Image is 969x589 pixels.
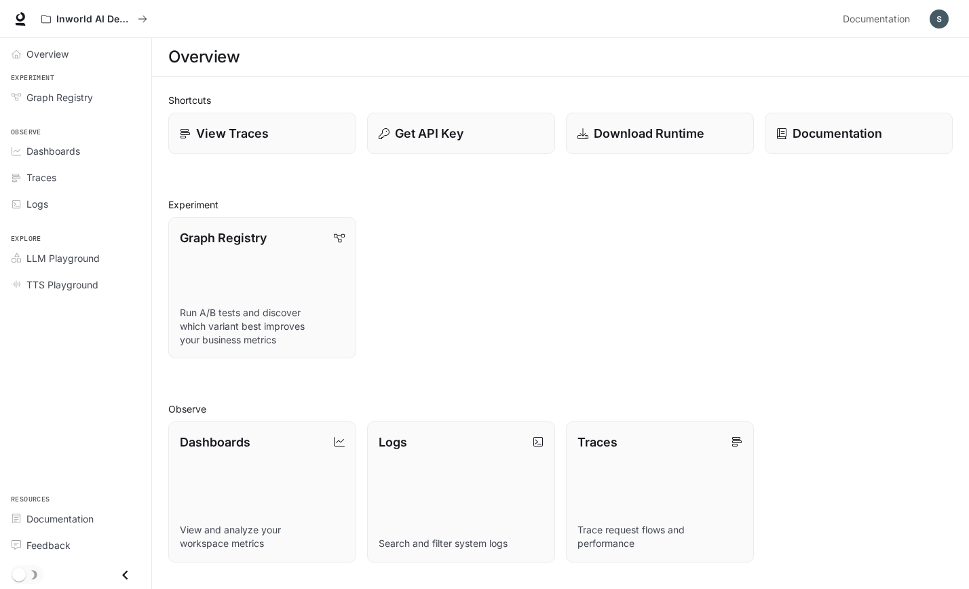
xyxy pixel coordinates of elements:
[395,124,463,142] p: Get API Key
[930,9,949,28] img: User avatar
[793,124,882,142] p: Documentation
[5,246,146,270] a: LLM Playground
[26,170,56,185] span: Traces
[5,273,146,297] a: TTS Playground
[26,251,100,265] span: LLM Playground
[926,5,953,33] button: User avatar
[12,567,26,582] span: Dark mode toggle
[577,523,742,550] p: Trace request flows and performance
[168,197,953,212] h2: Experiment
[379,537,544,550] p: Search and filter system logs
[26,512,94,526] span: Documentation
[180,306,345,347] p: Run A/B tests and discover which variant best improves your business metrics
[168,93,953,107] h2: Shortcuts
[35,5,153,33] button: All workspaces
[843,11,910,28] span: Documentation
[196,124,269,142] p: View Traces
[168,402,953,416] h2: Observe
[26,90,93,104] span: Graph Registry
[26,47,69,61] span: Overview
[577,433,617,451] p: Traces
[168,217,356,358] a: Graph RegistryRun A/B tests and discover which variant best improves your business metrics
[110,561,140,589] button: Close drawer
[5,533,146,557] a: Feedback
[5,192,146,216] a: Logs
[5,42,146,66] a: Overview
[594,124,704,142] p: Download Runtime
[765,113,953,154] a: Documentation
[367,421,555,563] a: LogsSearch and filter system logs
[379,433,407,451] p: Logs
[5,507,146,531] a: Documentation
[26,144,80,158] span: Dashboards
[367,113,555,154] button: Get API Key
[168,421,356,563] a: DashboardsView and analyze your workspace metrics
[566,113,754,154] a: Download Runtime
[26,538,71,552] span: Feedback
[180,433,250,451] p: Dashboards
[5,139,146,163] a: Dashboards
[566,421,754,563] a: TracesTrace request flows and performance
[180,229,267,247] p: Graph Registry
[5,166,146,189] a: Traces
[5,85,146,109] a: Graph Registry
[168,43,240,71] h1: Overview
[26,197,48,211] span: Logs
[180,523,345,550] p: View and analyze your workspace metrics
[26,278,98,292] span: TTS Playground
[837,5,920,33] a: Documentation
[168,113,356,154] a: View Traces
[56,14,132,25] p: Inworld AI Demos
